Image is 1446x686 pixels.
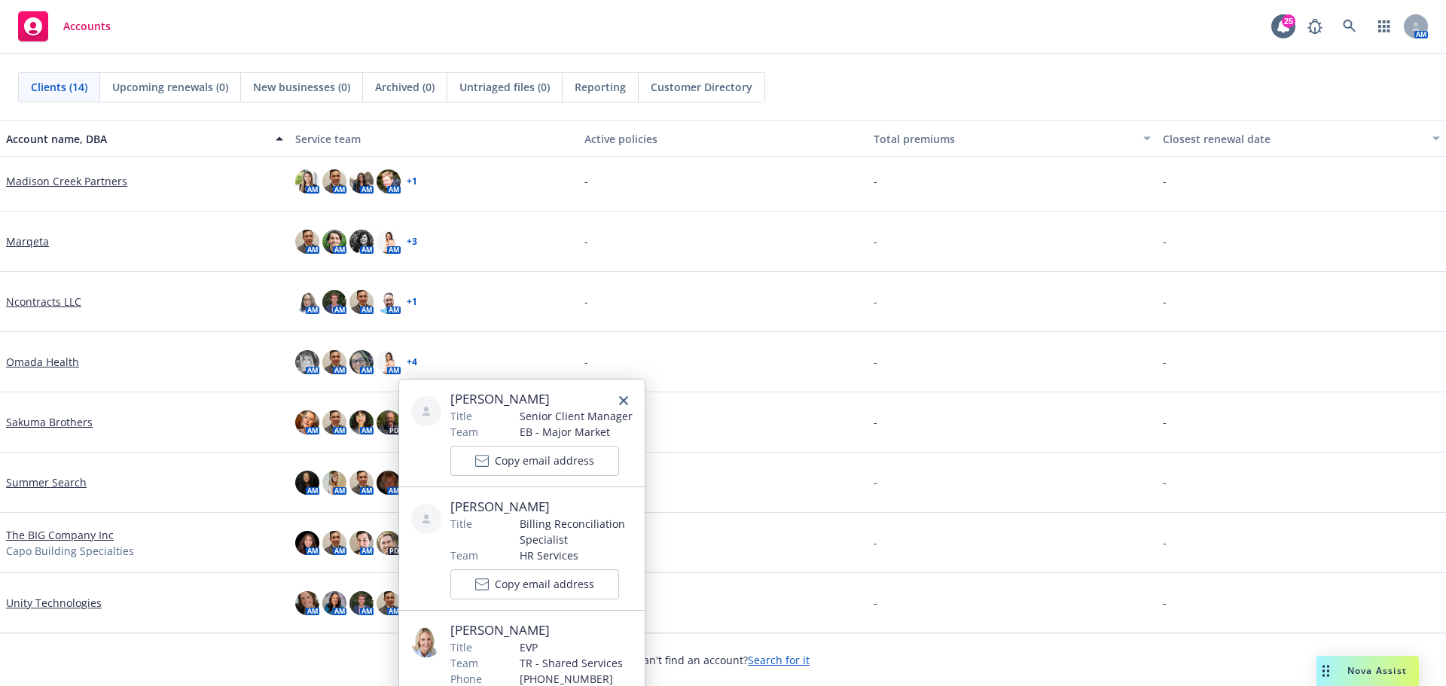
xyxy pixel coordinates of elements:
a: Omada Health [6,354,79,370]
span: Team [450,547,478,563]
img: photo [322,531,346,555]
a: Sakuma Brothers [6,414,93,430]
span: EVP [520,639,623,655]
span: Team [450,655,478,671]
a: Search [1335,11,1365,41]
div: Active policies [584,131,862,147]
img: photo [322,290,346,314]
img: photo [349,591,374,615]
img: photo [349,169,374,194]
span: Upcoming renewals (0) [112,79,228,95]
span: HR Services [520,547,633,563]
span: - [1163,294,1167,309]
a: Search for it [748,653,810,667]
img: photo [349,350,374,374]
span: - [874,294,877,309]
span: Untriaged files (0) [459,79,550,95]
img: photo [295,169,319,194]
span: - [874,173,877,189]
span: Can't find an account? [636,652,810,668]
img: photo [322,410,346,434]
span: - [1163,414,1167,430]
span: Title [450,639,472,655]
img: photo [377,531,401,555]
span: - [874,233,877,249]
span: Reporting [575,79,626,95]
button: Nova Assist [1316,656,1419,686]
img: photo [377,591,401,615]
span: - [1163,474,1167,490]
img: photo [322,471,346,495]
a: + 3 [407,237,417,246]
div: 25 [1282,14,1295,28]
span: [PERSON_NAME] [450,621,623,639]
span: [PERSON_NAME] [450,390,633,408]
span: New businesses (0) [253,79,350,95]
span: [PERSON_NAME] [450,498,633,516]
span: Billing Reconciliation Specialist [520,516,633,547]
span: - [1163,233,1167,249]
span: Archived (0) [375,79,435,95]
span: Customer Directory [651,79,752,95]
div: Total premiums [874,131,1134,147]
button: Copy email address [450,569,619,599]
a: The BIG Company Inc [6,527,114,543]
span: - [1163,595,1167,611]
button: Closest renewal date [1157,120,1446,157]
a: Report a Bug [1300,11,1330,41]
a: Summer Search [6,474,87,490]
img: photo [349,471,374,495]
span: - [584,233,588,249]
span: - [1163,354,1167,370]
img: photo [349,290,374,314]
span: - [874,595,877,611]
span: Nova Assist [1347,664,1407,677]
img: photo [295,290,319,314]
a: Madison Creek Partners [6,173,127,189]
span: - [874,354,877,370]
span: TR - Shared Services [520,655,623,671]
img: employee photo [411,627,441,657]
a: + 1 [407,297,417,306]
img: photo [322,591,346,615]
img: photo [377,290,401,314]
img: photo [377,169,401,194]
img: photo [295,230,319,254]
img: photo [377,410,401,434]
a: + 4 [407,358,417,367]
span: Title [450,408,472,424]
button: Total premiums [868,120,1157,157]
img: photo [377,471,401,495]
a: Switch app [1369,11,1399,41]
span: - [874,474,877,490]
img: photo [295,350,319,374]
img: photo [322,169,346,194]
span: - [584,173,588,189]
span: - [874,535,877,550]
img: photo [295,591,319,615]
span: - [584,354,588,370]
span: Accounts [63,20,111,32]
img: photo [349,410,374,434]
img: photo [322,230,346,254]
a: Unity Technologies [6,595,102,611]
span: Senior Client Manager [520,408,633,424]
img: photo [295,471,319,495]
img: photo [377,350,401,374]
span: EB - Major Market [520,424,633,440]
span: Title [450,516,472,532]
span: Capo Building Specialties [6,543,134,559]
span: Team [450,424,478,440]
div: Service team [295,131,572,147]
div: Closest renewal date [1163,131,1423,147]
span: - [1163,535,1167,550]
span: Copy email address [495,576,594,592]
span: Clients (14) [31,79,87,95]
div: Drag to move [1316,656,1335,686]
a: Ncontracts LLC [6,294,81,309]
img: photo [322,350,346,374]
img: photo [349,531,374,555]
img: photo [295,531,319,555]
span: - [874,414,877,430]
a: close [615,392,633,410]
